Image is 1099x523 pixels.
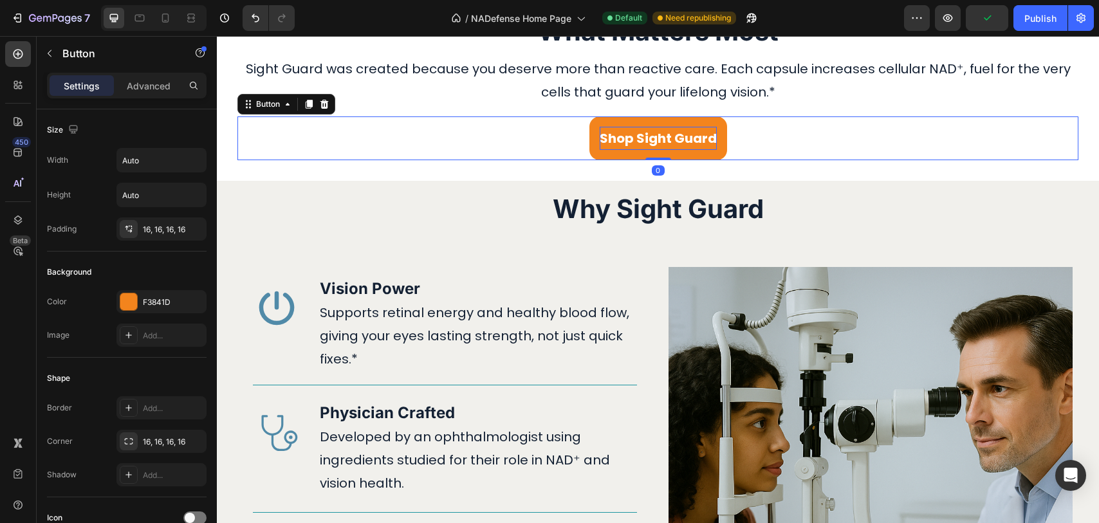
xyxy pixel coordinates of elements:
[84,10,90,26] p: 7
[47,266,91,278] div: Background
[143,297,203,308] div: F3841D
[383,93,500,111] strong: Shop Sight Guard
[665,12,731,24] span: Need republishing
[47,329,69,341] div: Image
[143,330,203,342] div: Add...
[47,122,81,139] div: Size
[47,154,68,166] div: Width
[47,189,71,201] div: Height
[117,149,206,172] input: Auto
[64,79,100,93] p: Settings
[103,367,238,386] strong: Physician Crafted
[47,372,70,384] div: Shape
[243,5,295,31] div: Undo/Redo
[615,12,642,24] span: Default
[465,12,468,25] span: /
[1024,12,1057,25] div: Publish
[47,402,72,414] div: Border
[143,470,203,481] div: Add...
[143,403,203,414] div: Add...
[47,296,67,307] div: Color
[471,12,571,25] span: NADefense Home Page
[373,80,510,124] a: Shop Sight Guard
[217,36,1099,523] iframe: Design area
[336,157,547,188] strong: Why Sight Guard
[47,223,77,235] div: Padding
[47,469,77,481] div: Shadow
[103,243,203,262] strong: Vision Power
[103,389,419,459] p: Developed by an ophthalmologist using ingredients studied for their role in NAD⁺ and vision health.
[143,436,203,448] div: 16, 16, 16, 16
[435,129,448,140] div: 0
[1013,5,1067,31] button: Publish
[143,224,203,235] div: 16, 16, 16, 16
[127,79,171,93] p: Advanced
[12,137,31,147] div: 450
[62,46,172,61] p: Button
[37,62,66,74] div: Button
[103,265,419,335] p: Supports retinal energy and healthy blood flow, giving your eyes lasting strength, not just quick...
[5,5,96,31] button: 7
[117,183,206,206] input: Auto
[47,436,73,447] div: Corner
[1055,460,1086,491] div: Open Intercom Messenger
[10,235,31,246] div: Beta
